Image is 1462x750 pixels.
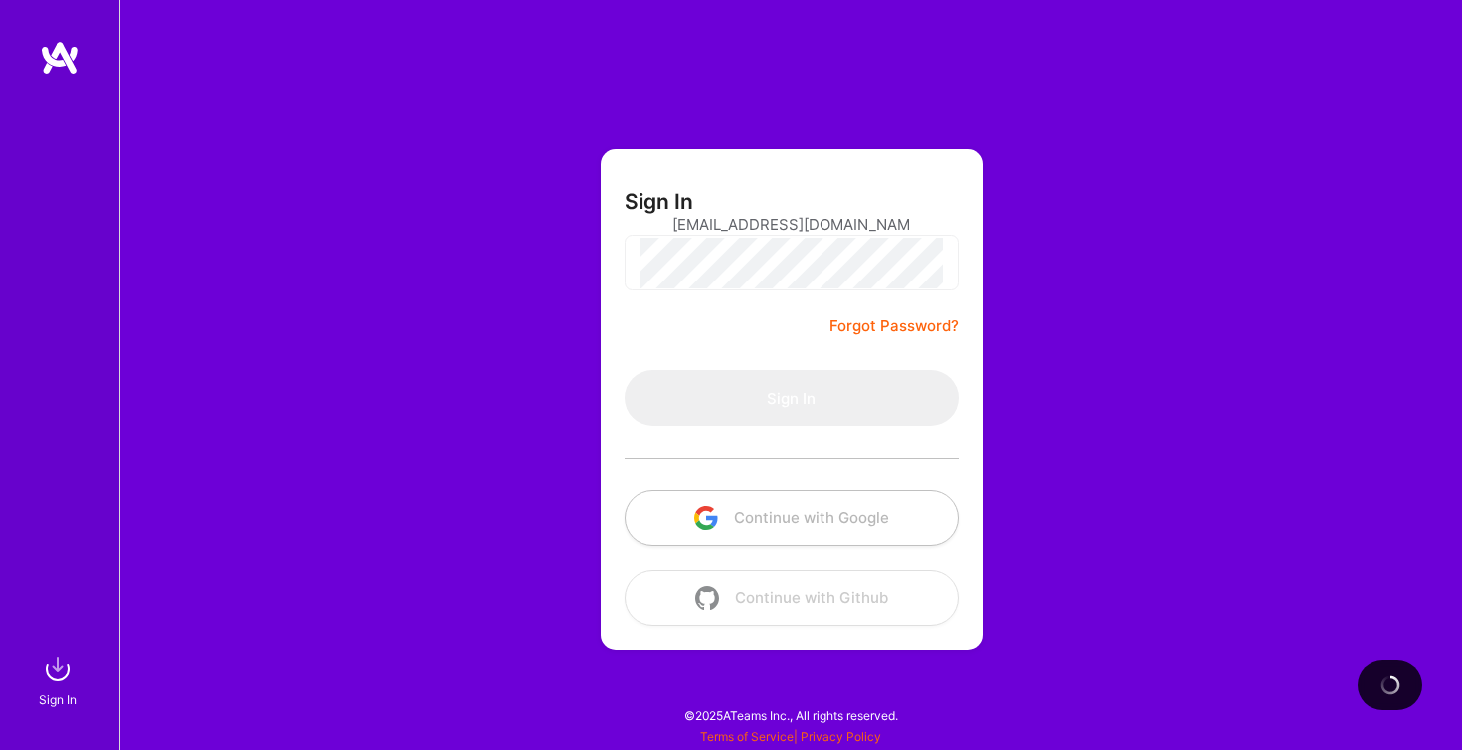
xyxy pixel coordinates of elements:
[625,370,959,426] button: Sign In
[42,650,78,710] a: sign inSign In
[625,490,959,546] button: Continue with Google
[695,586,719,610] img: icon
[694,506,718,530] img: icon
[672,199,911,250] input: Email...
[119,690,1462,740] div: © 2025 ATeams Inc., All rights reserved.
[700,729,794,744] a: Terms of Service
[39,689,77,710] div: Sign In
[829,314,959,338] a: Forgot Password?
[700,729,881,744] span: |
[40,40,80,76] img: logo
[1380,675,1400,695] img: loading
[38,650,78,689] img: sign in
[801,729,881,744] a: Privacy Policy
[625,189,693,214] h3: Sign In
[625,570,959,626] button: Continue with Github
